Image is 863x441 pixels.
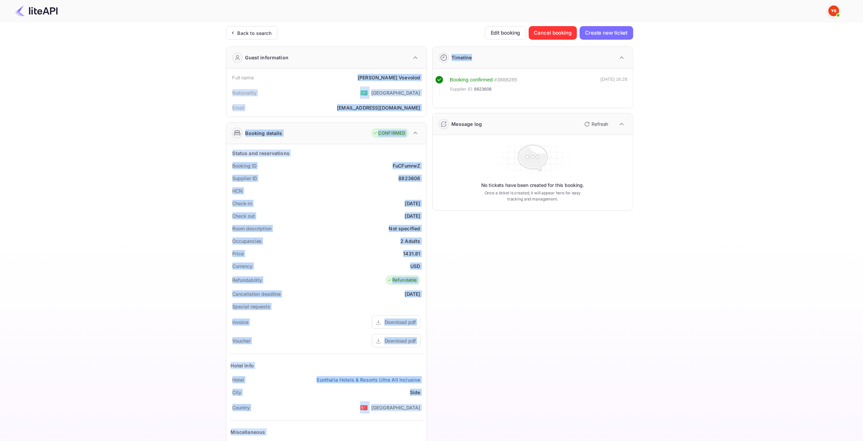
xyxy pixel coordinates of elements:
p: Refresh [592,120,608,128]
div: Nationality [232,89,257,96]
div: Not specified [389,225,420,232]
div: Message log [452,120,482,128]
button: Edit booking [485,26,526,40]
div: # 3888285 [494,76,517,84]
div: [DATE] 16:28 [601,76,627,96]
div: [EMAIL_ADDRESS][DOMAIN_NAME] [337,104,420,111]
button: Refresh [580,119,611,130]
div: HCN [232,187,243,194]
div: USD [410,263,420,270]
div: Supplier ID [232,175,257,182]
div: Cancellation deadline [232,290,281,298]
div: Currency [232,263,252,270]
div: 1431.81 [403,250,420,257]
div: Miscellaneous [231,428,265,436]
div: [GEOGRAPHIC_DATA] [371,404,420,411]
a: Sunthalia Hotels & Resorts Ultra All Inclusive [317,376,420,383]
div: CONFIRMED [373,130,405,137]
p: Once a ticket is created, it will appear here for easy tracking and management. [479,190,586,202]
img: Yandex Support [828,5,839,16]
button: Create new ticket [580,26,633,40]
button: Cancel booking [529,26,577,40]
div: Booking confirmed [450,76,493,84]
p: No tickets have been created for this booking. [481,182,584,189]
div: Price [232,250,244,257]
div: Refundable [387,277,417,284]
div: [DATE] [405,212,420,219]
div: Email [232,104,244,111]
div: Invoice [232,319,248,326]
div: Check out [232,212,255,219]
div: Back to search [238,30,272,37]
div: Country [232,404,250,411]
div: City [232,389,242,396]
div: Voucher [232,337,250,344]
div: Check-in [232,200,252,207]
div: 2 Adults [400,237,420,245]
div: FuCFumrwZ [393,162,420,169]
div: [DATE] [405,290,420,298]
div: Occupancies [232,237,262,245]
div: Full name [232,74,254,81]
span: United States [360,401,368,414]
span: United States [360,87,368,99]
div: Download pdf [384,319,416,326]
div: Special requests [232,303,270,310]
div: [PERSON_NAME] Vsevolod [358,74,420,81]
div: Booking ID [232,162,257,169]
div: [GEOGRAPHIC_DATA] [371,89,420,96]
div: Download pdf [384,337,416,344]
span: 8823608 [474,86,492,93]
div: Room description [232,225,271,232]
div: Timeline [452,54,472,61]
div: Hotel Info [231,362,254,369]
div: Side [410,389,420,396]
div: [DATE] [405,200,420,207]
div: Guest information [245,54,289,61]
div: 8823608 [398,175,420,182]
img: LiteAPI Logo [15,5,58,16]
div: Status and reservations [232,150,289,157]
span: Supplier ID: [450,86,474,93]
div: Refundability [232,276,262,284]
div: Booking details [245,130,282,137]
div: Hotel [232,376,244,383]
